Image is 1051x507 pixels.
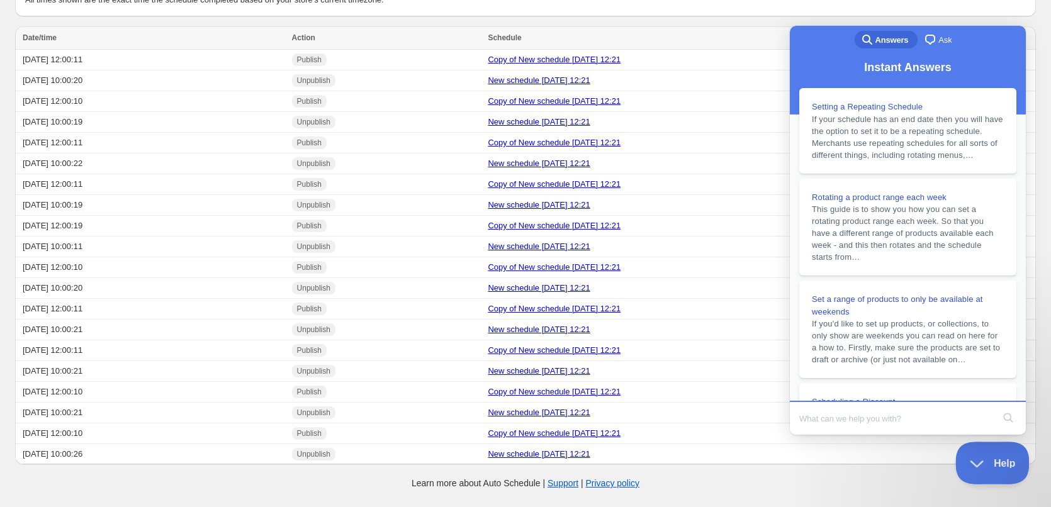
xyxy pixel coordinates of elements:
[297,262,322,272] span: Publish
[297,200,330,210] span: Unpublish
[488,428,621,438] a: Copy of New schedule [DATE] 12:21
[412,477,639,489] p: Learn more about Auto Schedule | |
[488,304,621,313] a: Copy of New schedule [DATE] 12:21
[297,159,330,169] span: Unpublish
[15,423,288,444] td: [DATE] 12:00:10
[488,449,590,459] a: New schedule [DATE] 12:21
[297,345,322,355] span: Publish
[488,96,621,106] a: Copy of New schedule [DATE] 12:21
[488,283,590,292] a: New schedule [DATE] 12:21
[15,340,288,361] td: [DATE] 12:00:11
[488,117,590,126] a: New schedule [DATE] 12:21
[297,449,330,459] span: Unpublish
[488,366,590,376] a: New schedule [DATE] 12:21
[23,33,57,42] span: Date/time
[297,221,322,231] span: Publish
[15,403,288,423] td: [DATE] 10:00:21
[15,70,288,91] td: [DATE] 10:00:20
[488,33,521,42] span: Schedule
[297,179,322,189] span: Publish
[297,55,322,65] span: Publish
[488,325,590,334] a: New schedule [DATE] 12:21
[15,153,288,174] td: [DATE] 10:00:22
[15,444,288,465] td: [DATE] 10:00:26
[488,55,621,64] a: Copy of New schedule [DATE] 12:21
[488,179,621,189] a: Copy of New schedule [DATE] 12:21
[488,221,621,230] a: Copy of New schedule [DATE] 12:21
[488,262,621,272] a: Copy of New schedule [DATE] 12:21
[15,278,288,299] td: [DATE] 10:00:20
[15,361,288,382] td: [DATE] 10:00:21
[15,257,288,278] td: [DATE] 12:00:10
[488,75,590,85] a: New schedule [DATE] 12:21
[297,366,330,376] span: Unpublish
[586,478,640,488] a: Privacy policy
[297,325,330,335] span: Unpublish
[297,408,330,418] span: Unpublish
[488,138,621,147] a: Copy of New schedule [DATE] 12:21
[790,26,1026,435] iframe: Help Scout Beacon - Live Chat, Contact Form, and Knowledge Base
[297,117,330,127] span: Unpublish
[292,33,315,42] span: Action
[297,96,322,106] span: Publish
[15,50,288,70] td: [DATE] 12:00:11
[15,195,288,216] td: [DATE] 10:00:19
[15,237,288,257] td: [DATE] 10:00:11
[548,478,578,488] a: Support
[297,304,322,314] span: Publish
[488,387,621,396] a: Copy of New schedule [DATE] 12:21
[488,408,590,417] a: New schedule [DATE] 12:21
[297,75,330,86] span: Unpublish
[488,242,590,251] a: New schedule [DATE] 12:21
[9,357,227,455] a: Scheduling a Discount
[297,387,322,397] span: Publish
[22,371,106,381] span: Scheduling a Discount
[15,112,288,133] td: [DATE] 10:00:19
[15,91,288,112] td: [DATE] 12:00:10
[297,283,330,293] span: Unpublish
[955,442,1030,484] iframe: Help Scout Beacon - Close
[297,242,330,252] span: Unpublish
[15,382,288,403] td: [DATE] 12:00:10
[15,216,288,237] td: [DATE] 12:00:19
[15,174,288,195] td: [DATE] 12:00:11
[488,345,621,355] a: Copy of New schedule [DATE] 12:21
[15,299,288,320] td: [DATE] 12:00:11
[488,200,590,209] a: New schedule [DATE] 12:21
[297,428,322,438] span: Publish
[297,138,322,148] span: Publish
[15,133,288,153] td: [DATE] 12:00:11
[488,159,590,168] a: New schedule [DATE] 12:21
[15,320,288,340] td: [DATE] 10:00:21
